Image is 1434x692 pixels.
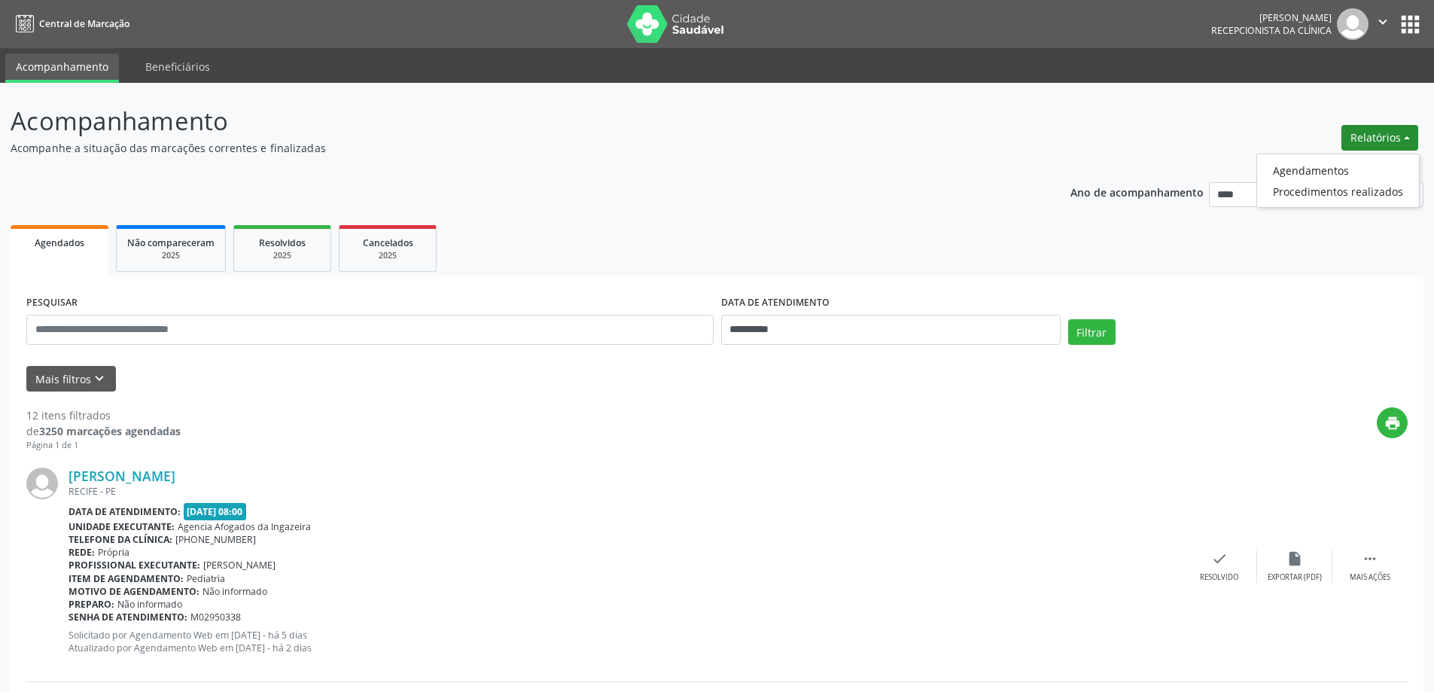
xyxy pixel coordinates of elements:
[187,572,225,585] span: Pediatria
[1397,11,1423,38] button: apps
[69,611,187,623] b: Senha de atendimento:
[69,533,172,546] b: Telefone da clínica:
[69,546,95,559] b: Rede:
[190,611,241,623] span: M02950338
[175,533,256,546] span: [PHONE_NUMBER]
[1337,8,1369,40] img: img
[1369,8,1397,40] button: 
[1375,14,1391,30] i: 
[1350,572,1390,583] div: Mais ações
[135,53,221,80] a: Beneficiários
[11,140,1000,156] p: Acompanhe a situação das marcações correntes e finalizadas
[1070,182,1204,201] p: Ano de acompanhamento
[127,236,215,249] span: Não compareceram
[202,585,267,598] span: Não informado
[127,250,215,261] div: 2025
[69,520,175,533] b: Unidade executante:
[26,407,181,423] div: 12 itens filtrados
[5,53,119,83] a: Acompanhamento
[69,485,1182,498] div: RECIFE - PE
[91,370,108,387] i: keyboard_arrow_down
[26,423,181,439] div: de
[69,572,184,585] b: Item de agendamento:
[1377,407,1408,438] button: print
[69,585,199,598] b: Motivo de agendamento:
[69,629,1182,654] p: Solicitado por Agendamento Web em [DATE] - há 5 dias Atualizado por Agendamento Web em [DATE] - h...
[1256,154,1420,208] ul: Relatórios
[350,250,425,261] div: 2025
[26,291,78,315] label: PESQUISAR
[1200,572,1238,583] div: Resolvido
[1257,181,1419,202] a: Procedimentos realizados
[35,236,84,249] span: Agendados
[721,291,830,315] label: DATA DE ATENDIMENTO
[1068,319,1116,345] button: Filtrar
[26,366,116,392] button: Mais filtroskeyboard_arrow_down
[203,559,276,572] span: [PERSON_NAME]
[39,424,181,438] strong: 3250 marcações agendadas
[69,559,200,572] b: Profissional executante:
[11,102,1000,140] p: Acompanhamento
[1268,572,1322,583] div: Exportar (PDF)
[1257,160,1419,181] a: Agendamentos
[178,520,311,533] span: Agencia Afogados da Ingazeira
[245,250,320,261] div: 2025
[11,11,129,36] a: Central de Marcação
[363,236,413,249] span: Cancelados
[259,236,306,249] span: Resolvidos
[69,505,181,518] b: Data de atendimento:
[1211,11,1332,24] div: [PERSON_NAME]
[184,503,247,520] span: [DATE] 08:00
[39,17,129,30] span: Central de Marcação
[1286,550,1303,567] i: insert_drive_file
[98,546,129,559] span: Própria
[1211,24,1332,37] span: Recepcionista da clínica
[1384,415,1401,431] i: print
[26,468,58,499] img: img
[69,598,114,611] b: Preparo:
[117,598,182,611] span: Não informado
[1362,550,1378,567] i: 
[1211,550,1228,567] i: check
[69,468,175,484] a: [PERSON_NAME]
[1341,125,1418,151] button: Relatórios
[26,439,181,452] div: Página 1 de 1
